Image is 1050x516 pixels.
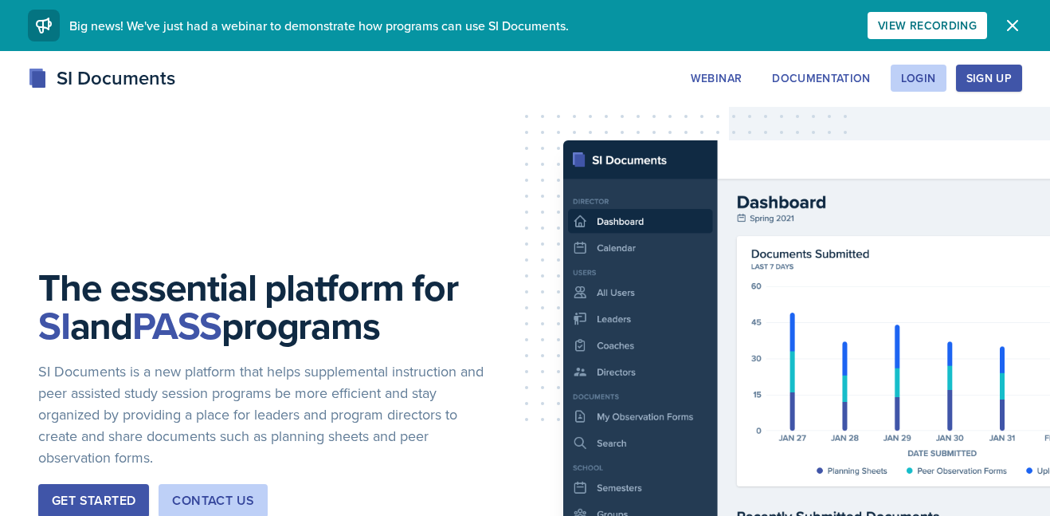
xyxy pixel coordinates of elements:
div: Get Started [52,491,135,510]
button: View Recording [868,12,987,39]
button: Sign Up [956,65,1022,92]
button: Login [891,65,946,92]
div: Documentation [772,72,871,85]
button: Webinar [680,65,752,92]
div: SI Documents [28,64,175,93]
div: View Recording [878,19,977,32]
div: Sign Up [966,72,1012,85]
div: Webinar [691,72,742,85]
div: Login [901,72,936,85]
div: Contact Us [172,491,254,510]
button: Documentation [762,65,881,92]
span: Big news! We've just had a webinar to demonstrate how programs can use SI Documents. [69,17,569,34]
